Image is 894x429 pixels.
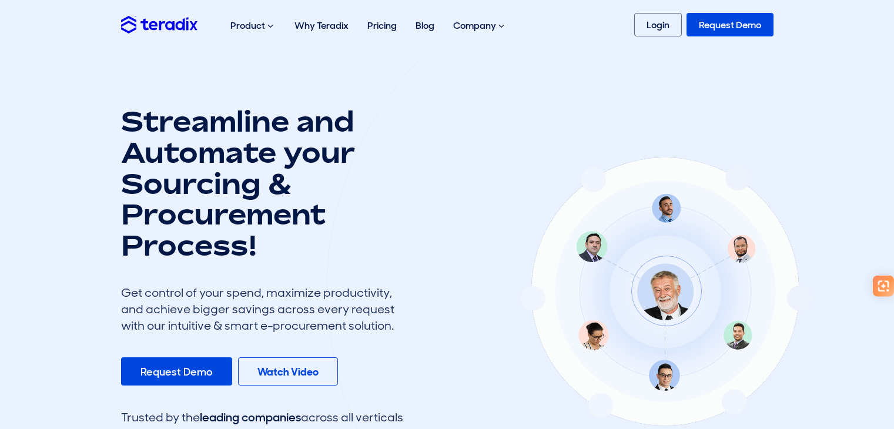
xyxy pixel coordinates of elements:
[221,7,285,45] div: Product
[285,7,358,44] a: Why Teradix
[121,16,197,33] img: Teradix logo
[200,410,301,425] span: leading companies
[444,7,516,45] div: Company
[121,357,232,386] a: Request Demo
[121,284,403,334] div: Get control of your spend, maximize productivity, and achieve bigger savings across every request...
[121,409,403,425] div: Trusted by the across all verticals
[238,357,338,386] a: Watch Video
[358,7,406,44] a: Pricing
[121,106,403,261] h1: Streamline and Automate your Sourcing & Procurement Process!
[687,13,774,36] a: Request Demo
[406,7,444,44] a: Blog
[634,13,682,36] a: Login
[257,365,319,379] b: Watch Video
